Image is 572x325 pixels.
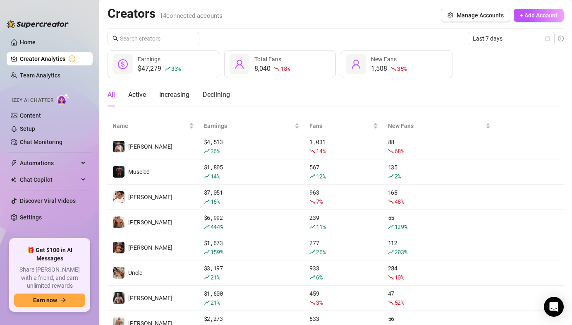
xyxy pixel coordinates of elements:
span: 🎁 Get $100 in AI Messages [14,246,85,262]
span: + Add Account [520,12,558,19]
span: New Fans [388,121,484,130]
span: 18 % [280,65,290,72]
div: 47 [388,289,491,307]
span: 52 % [395,299,404,306]
img: Marcus [113,292,124,304]
span: search [112,36,118,41]
span: [PERSON_NAME] [128,194,172,200]
span: rise [309,224,315,230]
span: 11 % [316,223,325,231]
span: New Fans [371,56,397,63]
span: 48 % [395,197,404,205]
span: 35 % [397,65,407,72]
span: dollar-circle [118,59,128,69]
button: + Add Account [514,9,564,22]
img: Muscled [113,166,124,178]
span: 159 % [211,248,223,256]
div: $ 3,197 [204,264,300,282]
span: 14 % [316,147,325,155]
div: $ 4,513 [204,137,300,156]
img: David [113,217,124,228]
div: $ 1,673 [204,238,300,257]
div: 933 [309,264,378,282]
a: Creator Analytics exclamation-circle [20,52,86,65]
span: [PERSON_NAME] [128,244,172,251]
span: Fans [309,121,371,130]
span: 444 % [211,223,223,231]
div: 88 [388,137,491,156]
div: $ 6,992 [204,213,300,231]
span: info-circle [558,36,564,41]
div: 1,031 [309,137,378,156]
img: Uncle [113,267,124,279]
img: logo-BBDzfeDw.svg [7,20,69,28]
span: rise [388,249,394,255]
div: 55 [388,213,491,231]
div: 1,508 [371,64,407,74]
div: 168 [388,188,491,206]
span: 21 % [211,299,220,306]
div: All [108,90,115,100]
span: 21 % [211,273,220,281]
button: Manage Accounts [441,9,510,22]
div: $ 1,600 [204,289,300,307]
span: rise [204,249,210,255]
div: 277 [309,238,378,257]
span: rise [309,173,315,179]
span: rise [204,148,210,154]
div: $47,279 [138,64,181,74]
a: Content [20,112,41,119]
img: AI Chatter [57,93,69,105]
span: 16 % [211,197,220,205]
span: fall [309,300,315,306]
input: Search creators [120,34,188,43]
span: rise [165,66,170,72]
span: Total Fans [254,56,281,63]
span: 14 % [211,172,220,180]
span: rise [388,224,394,230]
span: Earnings [138,56,160,63]
span: user [351,59,361,69]
span: setting [448,12,453,18]
span: 129 % [395,223,407,231]
span: arrow-right [60,297,66,303]
span: 2 % [395,172,401,180]
span: 203 % [395,248,407,256]
span: rise [204,300,210,306]
span: 68 % [395,147,404,155]
span: user [235,59,244,69]
span: fall [309,199,315,205]
span: Uncle [128,270,142,276]
span: 33 % [171,65,181,72]
th: New Fans [383,118,495,134]
img: Jake [113,191,124,203]
a: Chat Monitoring [20,139,62,145]
span: [PERSON_NAME] [128,295,172,301]
span: rise [388,173,394,179]
span: Izzy AI Chatter [12,96,53,104]
button: Earn nowarrow-right [14,294,85,307]
div: Declining [203,90,230,100]
span: 3 % [316,299,322,306]
th: Earnings [199,118,305,134]
span: Share [PERSON_NAME] with a friend, and earn unlimited rewards [14,266,85,290]
span: rise [204,224,210,230]
span: fall [388,274,394,280]
span: Earnings [204,121,293,130]
div: $ 1,805 [204,163,300,181]
span: 12 % [316,172,325,180]
span: rise [204,274,210,280]
span: fall [388,300,394,306]
span: Manage Accounts [457,12,504,19]
div: 112 [388,238,491,257]
div: $ 7,051 [204,188,300,206]
div: Increasing [159,90,189,100]
span: fall [390,66,396,72]
span: Automations [20,156,79,170]
span: [PERSON_NAME] [128,219,172,226]
th: Name [108,118,199,134]
span: fall [388,148,394,154]
span: thunderbolt [11,160,17,166]
span: fall [388,199,394,205]
div: 239 [309,213,378,231]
